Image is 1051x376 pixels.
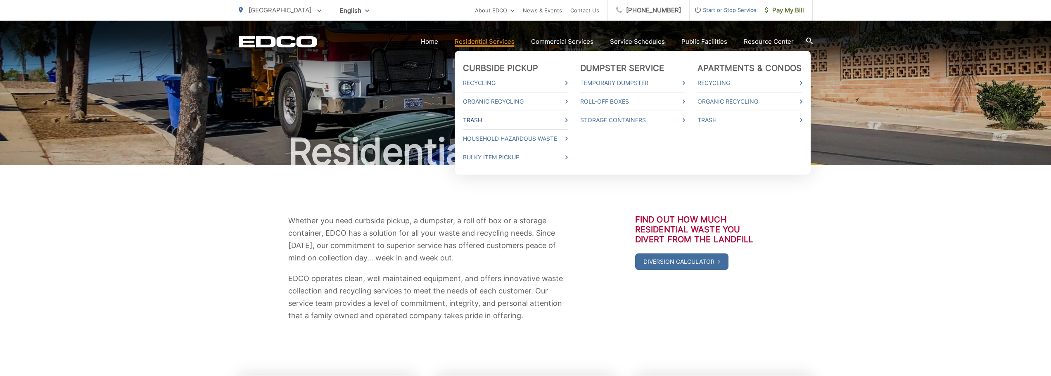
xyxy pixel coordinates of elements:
a: Curbside Pickup [463,63,539,73]
a: Apartments & Condos [698,63,802,73]
a: Service Schedules [610,37,665,47]
a: Residential Services [455,37,515,47]
p: EDCO operates clean, well maintained equipment, and offers innovative waste collection and recycl... [288,272,565,322]
a: Resource Center [744,37,794,47]
a: About EDCO [475,5,515,15]
a: News & Events [523,5,562,15]
a: Bulky Item Pickup [463,152,568,162]
a: Commercial Services [531,37,593,47]
a: Dumpster Service [580,63,664,73]
a: Organic Recycling [463,97,568,106]
a: Recycling [698,78,802,88]
a: EDCD logo. Return to the homepage. [239,36,317,47]
a: Contact Us [570,5,599,15]
a: Household Hazardous Waste [463,134,568,144]
h1: Residential Services [239,131,813,173]
a: Trash [463,115,568,125]
span: [GEOGRAPHIC_DATA] [249,6,311,14]
span: Pay My Bill [765,5,804,15]
a: Public Facilities [681,37,727,47]
h3: Find out how much residential waste you divert from the landfill [635,215,763,244]
a: Organic Recycling [698,97,802,106]
a: Storage Containers [580,115,685,125]
a: Temporary Dumpster [580,78,685,88]
a: Trash [698,115,802,125]
a: Recycling [463,78,568,88]
a: Home [421,37,438,47]
a: Roll-Off Boxes [580,97,685,106]
p: Whether you need curbside pickup, a dumpster, a roll off box or a storage container, EDCO has a s... [288,215,565,264]
a: Diversion Calculator [635,253,728,270]
span: English [334,3,375,18]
